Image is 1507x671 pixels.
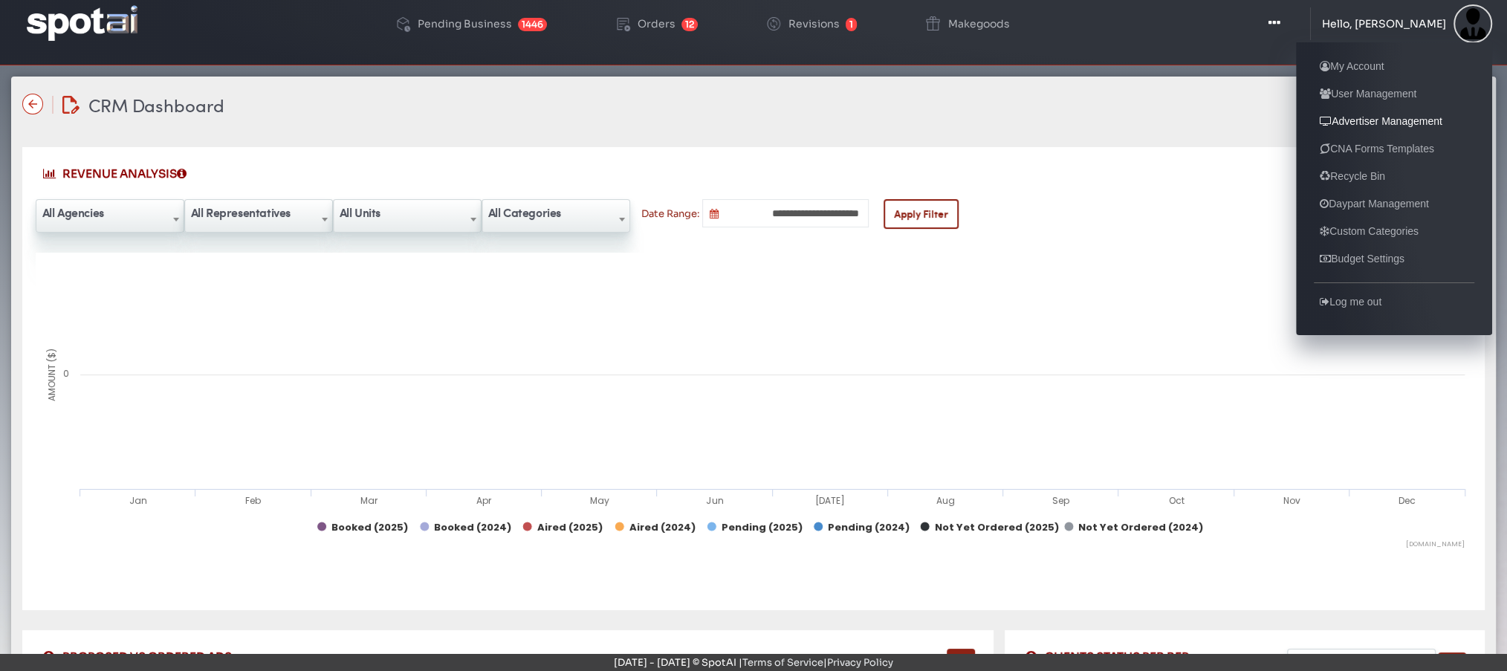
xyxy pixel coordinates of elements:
[88,92,224,117] span: CRM Dashboard
[1314,222,1425,240] a: Custom Categories
[537,520,602,534] tspan: Aired (2025)
[245,494,261,507] tspan: Feb
[1168,494,1184,507] tspan: Oct
[52,96,54,114] img: line-12.svg
[1398,494,1415,507] tspan: Dec
[22,94,43,114] img: name-arrow-back-state-default-icon-true-icon-only-true-type.svg
[1314,250,1410,268] a: Budget Settings
[1453,4,1492,43] img: Sterling Cooper & Partners
[331,520,408,534] tspan: Booked (2025)
[63,367,69,380] tspan: 0
[184,199,333,233] span: All Representatives
[476,494,492,507] tspan: Apr
[742,656,823,669] a: Terms of Service
[434,520,511,534] tspan: Booked (2024)
[482,201,629,224] span: All Categories
[1314,140,1440,158] a: CNA Forms Templates
[1023,649,1190,664] span: CLIENTS STATUS PER REP.
[1283,494,1300,507] tspan: Nov
[846,18,857,31] span: 1
[934,520,1058,534] tspan: Not Yet Ordered (2025)
[641,209,699,218] label: Date Range:
[185,201,332,224] span: All Representatives
[1052,494,1069,507] tspan: Sep
[482,199,630,233] span: All Categories
[1314,293,1387,311] a: Log me out
[884,199,959,229] button: Apply Filter
[788,19,840,29] div: Revisions
[827,656,893,669] a: Privacy Policy
[721,520,802,534] tspan: Pending (2025)
[41,166,194,181] span: REVENUE ANALYSIS
[62,96,80,114] img: edit-document.svg
[333,199,482,233] span: All Units
[681,18,698,31] span: 12
[706,494,723,507] tspan: Jun
[828,520,910,534] tspan: Pending (2024)
[129,494,146,507] tspan: Jan
[394,15,412,33] img: deployed-code-history.png
[629,520,695,534] tspan: Aired (2024)
[1322,19,1446,29] div: Hello, [PERSON_NAME]
[334,201,481,224] span: All Units
[36,199,184,233] span: All Agencies
[815,494,845,507] tspan: [DATE]
[1314,112,1448,130] a: Advertiser Management
[765,15,782,33] img: change-circle.png
[1314,167,1391,185] a: Recycle Bin
[948,19,1010,29] div: Makegoods
[27,5,137,40] img: logo-reversed.png
[936,494,954,507] tspan: Aug
[1314,195,1435,213] a: Daypart Management
[1078,520,1203,534] tspan: Not Yet Ordered (2024)
[36,201,184,224] span: All Agencies
[1314,85,1422,103] a: User Management
[1314,57,1390,75] a: My Account
[45,349,58,401] tspan: AMOUNT ($)
[1406,539,1465,548] text: [DOMAIN_NAME]
[41,649,232,664] span: PROPOSED VS ORDERED ADS
[614,15,632,33] img: order-play.png
[518,18,547,31] span: 1446
[360,494,377,507] tspan: Mar
[638,19,675,29] div: Orders
[589,494,609,507] tspan: May
[418,19,512,29] div: Pending Business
